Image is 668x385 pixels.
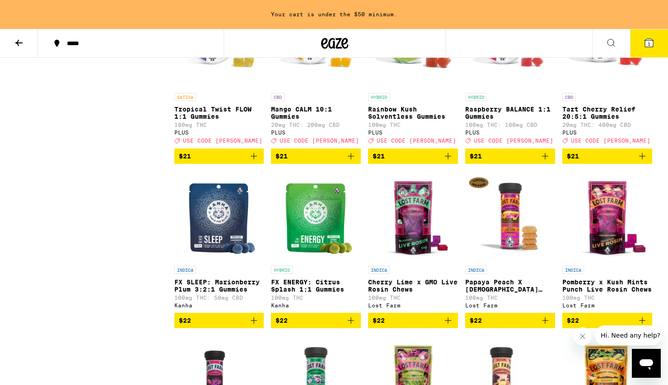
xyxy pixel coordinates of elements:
div: PLUS [368,130,458,135]
iframe: Close message [574,327,592,345]
a: Open page for Papaya Peach X Hindu Kush Resin 100mg from Lost Farm [465,171,555,313]
div: PLUS [465,130,555,135]
span: $22 [276,317,288,324]
p: Mango CALM 10:1 Gummies [271,106,361,120]
span: $22 [567,317,579,324]
button: Add to bag [271,313,361,328]
p: 100mg THC [174,122,264,128]
div: Lost Farm [562,302,652,308]
button: Add to bag [562,313,652,328]
p: 100mg THC [465,295,555,301]
span: $22 [373,317,385,324]
a: Open page for Cherry Lime x GMO Live Rosin Chews from Lost Farm [368,171,458,313]
p: Tropical Twist FLOW 1:1 Gummies [174,106,264,120]
p: CBD [562,93,576,101]
span: 1 [648,41,650,46]
p: Cherry Lime x GMO Live Rosin Chews [368,278,458,293]
p: 100mg THC [562,295,652,301]
p: Raspberry BALANCE 1:1 Gummies [465,106,555,120]
p: 100mg THC: 50mg CBD [174,295,264,301]
p: SATIVA [174,93,196,101]
p: 20mg THC: 400mg CBD [562,122,652,128]
img: Kanha - FX SLEEP: Marionberry Plum 3:2:1 Gummies [182,171,257,261]
p: INDICA [465,266,487,274]
button: Add to bag [465,313,555,328]
div: Kanha [271,302,361,308]
iframe: Message from company [595,325,661,345]
p: HYBRID [271,266,293,274]
a: Open page for FX ENERGY: Citrus Splash 1:1 Gummies from Kanha [271,171,361,313]
p: 100mg THC [271,295,361,301]
a: Open page for Pomberry x Kush Mints Punch Live Rosin Chews from Lost Farm [562,171,652,313]
button: Add to bag [174,148,264,164]
p: Papaya Peach X [DEMOGRAPHIC_DATA] Kush Resin 100mg [465,278,555,293]
div: PLUS [174,130,264,135]
span: $21 [470,153,482,160]
div: Lost Farm [465,302,555,308]
button: Add to bag [368,313,458,328]
img: Lost Farm - Pomberry x Kush Mints Punch Live Rosin Chews [562,171,652,261]
p: HYBRID [465,93,487,101]
p: Tart Cherry Relief 20:5:1 Gummies [562,106,652,120]
img: Kanha - FX ENERGY: Citrus Splash 1:1 Gummies [278,171,354,261]
button: Add to bag [562,148,652,164]
span: USE CODE [PERSON_NAME] [377,138,456,144]
button: 1 [630,29,668,57]
p: INDICA [368,266,390,274]
p: CBD [271,93,285,101]
span: $22 [470,317,482,324]
button: Add to bag [271,148,361,164]
p: Rainbow Kush Solventless Gummies [368,106,458,120]
span: USE CODE [PERSON_NAME] [183,138,262,144]
iframe: Button to launch messaging window [632,349,661,378]
img: Lost Farm - Cherry Lime x GMO Live Rosin Chews [368,171,458,261]
a: Open page for FX SLEEP: Marionberry Plum 3:2:1 Gummies from Kanha [174,171,264,313]
p: INDICA [174,266,196,274]
span: USE CODE [PERSON_NAME] [280,138,359,144]
p: 100mg THC: 100mg CBD [465,122,555,128]
span: $21 [567,153,579,160]
div: Lost Farm [368,302,458,308]
span: $21 [276,153,288,160]
span: USE CODE [PERSON_NAME] [571,138,650,144]
span: $21 [373,153,385,160]
p: FX SLEEP: Marionberry Plum 3:2:1 Gummies [174,278,264,293]
button: Add to bag [465,148,555,164]
div: PLUS [271,130,361,135]
span: USE CODE [PERSON_NAME] [474,138,553,144]
div: PLUS [562,130,652,135]
p: 100mg THC [368,295,458,301]
img: Lost Farm - Papaya Peach X Hindu Kush Resin 100mg [465,171,555,261]
p: INDICA [562,266,584,274]
span: $21 [179,153,191,160]
p: 100mg THC [368,122,458,128]
p: 20mg THC: 200mg CBD [271,122,361,128]
button: Add to bag [174,313,264,328]
p: FX ENERGY: Citrus Splash 1:1 Gummies [271,278,361,293]
p: Pomberry x Kush Mints Punch Live Rosin Chews [562,278,652,293]
div: Kanha [174,302,264,308]
p: HYBRID [368,93,390,101]
button: Add to bag [368,148,458,164]
span: $22 [179,317,191,324]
